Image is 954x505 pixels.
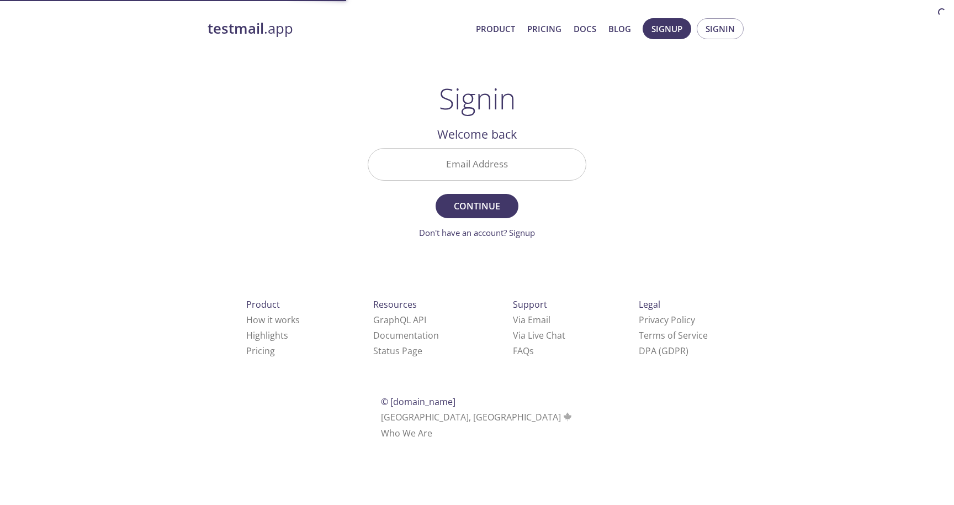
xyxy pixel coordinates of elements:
span: Resources [373,298,417,311]
a: Docs [574,22,596,36]
a: Documentation [373,329,439,341]
a: Via Email [513,314,550,326]
strong: testmail [208,19,264,38]
a: GraphQL API [373,314,426,326]
span: Support [513,298,547,311]
h2: Welcome back [368,125,586,144]
a: Terms of Service [639,329,708,341]
span: s [529,345,534,357]
h1: Signin [439,82,516,115]
a: DPA (GDPR) [639,345,688,357]
a: testmail.app [208,19,467,38]
a: Don't have an account? Signup [419,227,535,238]
a: Pricing [527,22,561,36]
a: Blog [608,22,631,36]
span: Continue [448,198,506,214]
a: Highlights [246,329,288,341]
button: Signin [697,18,744,39]
a: How it works [246,314,300,326]
a: Status Page [373,345,422,357]
span: Legal [639,298,660,311]
span: Signup [651,22,682,36]
a: FAQ [513,345,534,357]
span: © [DOMAIN_NAME] [381,396,455,408]
span: Signin [706,22,735,36]
a: Product [476,22,515,36]
a: Who We Are [381,427,432,439]
button: Signup [643,18,691,39]
a: Privacy Policy [639,314,695,326]
span: Product [246,298,280,311]
a: Pricing [246,345,275,357]
a: Via Live Chat [513,329,565,341]
span: [GEOGRAPHIC_DATA], [GEOGRAPHIC_DATA] [381,411,574,423]
button: Continue [436,194,518,218]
